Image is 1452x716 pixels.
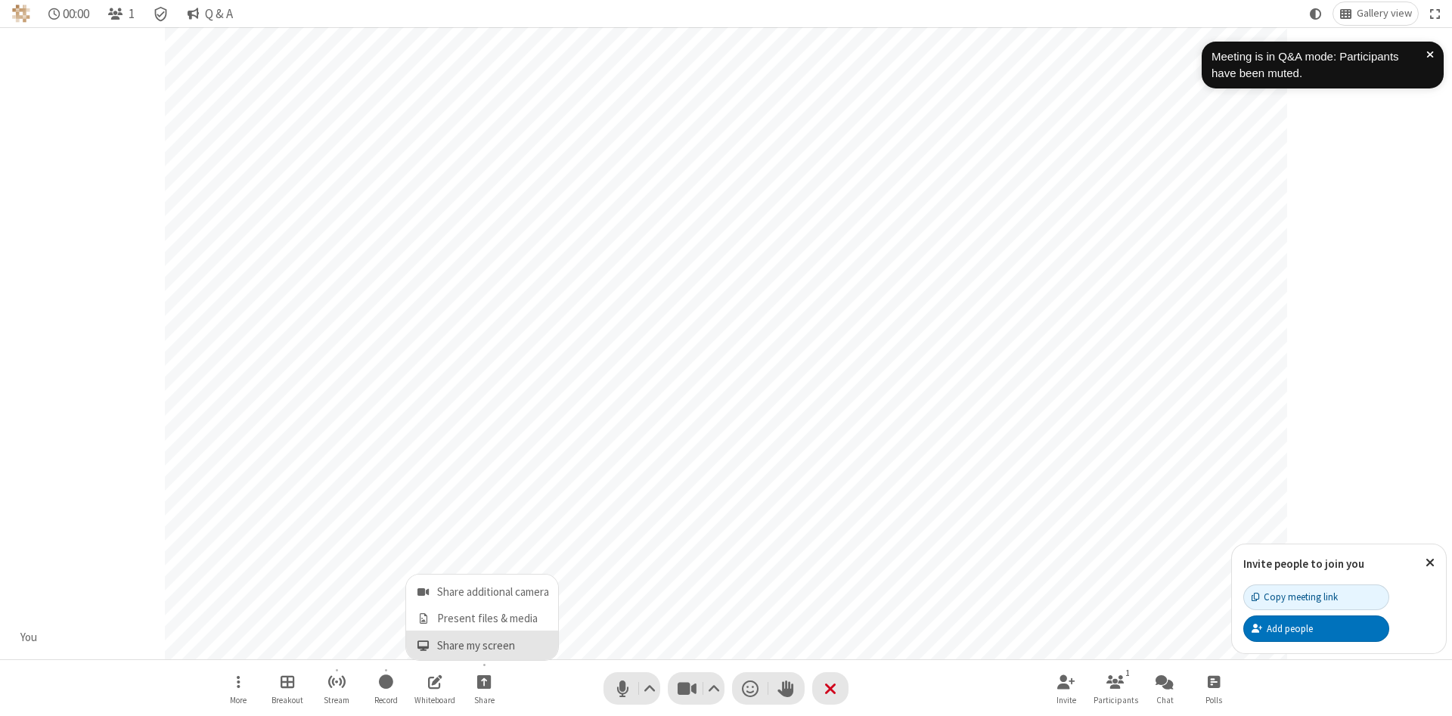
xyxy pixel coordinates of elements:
[1243,615,1389,641] button: Add people
[1044,667,1089,710] button: Invite participants (Alt+I)
[1142,667,1187,710] button: Open chat
[15,629,43,646] div: You
[414,696,455,705] span: Whiteboard
[181,2,239,25] button: Q & A
[1357,8,1412,20] span: Gallery view
[812,672,849,705] button: End or leave meeting
[101,2,141,25] button: Open participant list
[1122,666,1134,680] div: 1
[412,667,458,710] button: Open shared whiteboard
[374,696,398,705] span: Record
[205,7,233,21] span: Q & A
[129,7,135,21] span: 1
[1191,667,1236,710] button: Open poll
[271,696,303,705] span: Breakout
[437,640,549,652] span: Share my screen
[461,667,507,710] button: Open menu
[1243,584,1389,610] button: Copy meeting link
[640,672,660,705] button: Audio settings
[1304,2,1328,25] button: Using system theme
[768,672,805,705] button: Raise hand
[265,667,310,710] button: Manage Breakout Rooms
[147,2,175,25] div: Meeting details Encryption enabled
[216,667,261,710] button: Open menu
[314,667,359,710] button: Start streaming
[668,672,724,705] button: Stop video (Alt+V)
[732,672,768,705] button: Send a reaction
[1333,2,1418,25] button: Change layout
[1212,48,1426,82] div: Meeting is in Q&A mode: Participants have been muted.
[63,7,89,21] span: 00:00
[12,5,30,23] img: QA Selenium DO NOT DELETE OR CHANGE
[363,667,408,710] button: Start recording
[406,631,558,660] button: Share my screen
[474,696,495,705] span: Share
[1414,544,1446,581] button: Close popover
[1156,696,1174,705] span: Chat
[1094,696,1138,705] span: Participants
[1093,667,1138,710] button: Open participant list
[1056,696,1076,705] span: Invite
[406,575,558,604] button: Share additional camera
[603,672,660,705] button: Mute (Alt+A)
[437,612,549,625] span: Present files & media
[42,2,96,25] div: Timer
[704,672,724,705] button: Video setting
[437,586,549,599] span: Share additional camera
[1243,556,1364,571] label: Invite people to join you
[324,696,349,705] span: Stream
[1424,2,1447,25] button: Fullscreen
[230,696,247,705] span: More
[1252,590,1338,604] div: Copy meeting link
[1205,696,1222,705] span: Polls
[406,604,558,631] button: Present files & media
